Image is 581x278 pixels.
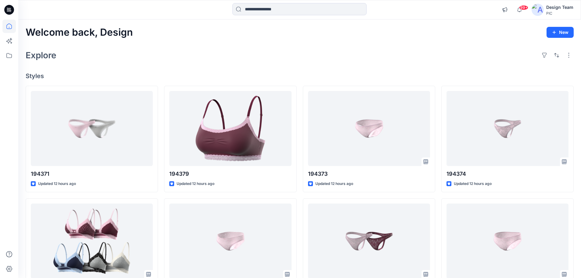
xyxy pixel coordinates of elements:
[26,50,56,60] h2: Explore
[177,181,214,187] p: Updated 12 hours ago
[308,91,430,166] a: 194373
[169,170,291,178] p: 194379
[519,5,528,10] span: 99+
[546,11,573,16] div: PIC
[532,4,544,16] img: avatar
[38,181,76,187] p: Updated 12 hours ago
[31,91,153,166] a: 194371
[546,4,573,11] div: Design Team
[308,170,430,178] p: 194373
[31,170,153,178] p: 194371
[447,91,568,166] a: 194374
[315,181,353,187] p: Updated 12 hours ago
[447,170,568,178] p: 194374
[26,72,574,80] h4: Styles
[547,27,574,38] button: New
[26,27,133,38] h2: Welcome back, Design
[454,181,492,187] p: Updated 12 hours ago
[169,91,291,166] a: 194379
